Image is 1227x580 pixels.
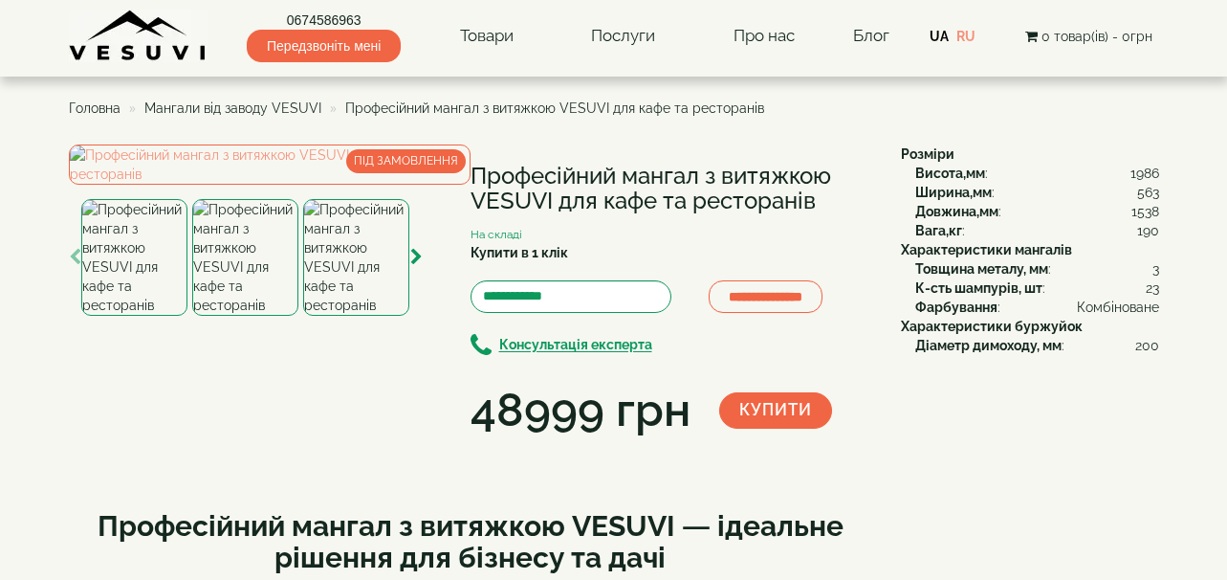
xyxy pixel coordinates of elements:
a: 0674586963 [247,11,401,30]
span: 23 [1146,279,1159,298]
a: Про нас [714,14,814,58]
label: Купити в 1 клік [471,243,568,262]
b: Фарбування [915,300,997,315]
b: Характеристики мангалів [901,242,1072,257]
b: Діаметр димоходу, мм [915,338,1062,353]
span: Комбіноване [1077,298,1159,317]
span: 1538 [1131,202,1159,221]
span: 190 [1137,221,1159,240]
div: 48999 грн [471,378,690,443]
span: ПІД ЗАМОВЛЕННЯ [346,149,466,173]
b: К-сть шампурів, шт [915,280,1042,296]
span: Передзвоніть мені [247,30,401,62]
img: Професійний мангал з витяжкою VESUVI для кафе та ресторанів [192,199,298,316]
span: 3 [1152,259,1159,279]
div: : [915,221,1159,240]
b: Довжина,мм [915,204,998,219]
div: : [915,202,1159,221]
b: Висота,мм [915,166,985,181]
small: На складі [471,228,522,241]
img: Професійний мангал з витяжкою VESUVI для кафе та ресторанів [303,199,409,316]
span: 200 [1135,336,1159,355]
b: Характеристики буржуйок [901,319,1083,334]
b: Товщина металу, мм [915,261,1048,277]
b: Ширина,мм [915,185,992,200]
span: 0 товар(ів) - 0грн [1041,29,1152,44]
div: : [915,259,1159,279]
img: Завод VESUVI [69,10,208,62]
a: Головна [69,100,121,116]
a: Блог [853,26,889,45]
img: Професійний мангал з витяжкою VESUVI для кафе та ресторанів [81,199,187,316]
span: Професійний мангал з витяжкою VESUVI для кафе та ресторанів [345,100,764,116]
a: Послуги [572,14,674,58]
b: Консультація експерта [499,338,652,353]
span: 1986 [1130,164,1159,183]
a: UA [930,29,949,44]
button: Купити [719,392,832,429]
a: Товари [441,14,533,58]
div: : [915,183,1159,202]
div: : [915,298,1159,317]
h1: Професійний мангал з витяжкою VESUVI для кафе та ресторанів [471,164,872,214]
span: 563 [1137,183,1159,202]
button: 0 товар(ів) - 0грн [1019,26,1158,47]
b: Професійний мангал з витяжкою VESUVI — ідеальне рішення для бізнесу та дачі [98,509,844,574]
img: Професійний мангал з витяжкою VESUVI для кафе та ресторанів [69,145,471,185]
a: RU [956,29,975,44]
b: Розміри [901,146,954,162]
div: : [915,164,1159,183]
div: : [915,279,1159,298]
b: Вага,кг [915,223,962,238]
div: : [915,336,1159,355]
a: Мангали від заводу VESUVI [144,100,321,116]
